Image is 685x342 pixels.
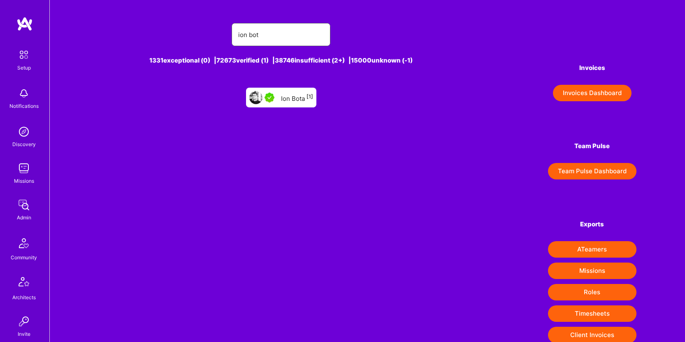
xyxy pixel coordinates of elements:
div: Discovery [12,140,36,149]
h4: Exports [548,221,636,228]
div: Invite [18,330,30,338]
img: bell [16,85,32,102]
h4: Invoices [548,64,636,72]
img: User Avatar [249,91,262,104]
a: User AvatarA.Teamer in ResidenceIon Bota[1] [243,84,320,111]
button: Timesheets [548,305,636,322]
img: Invite [16,313,32,330]
img: setup [15,46,33,63]
input: Search for an A-Teamer [238,24,324,45]
button: Missions [548,263,636,279]
button: Roles [548,284,636,300]
img: A.Teamer in Residence [265,93,274,102]
img: teamwork [16,160,32,177]
button: ATeamers [548,241,636,258]
img: admin teamwork [16,197,32,213]
img: Community [14,233,34,253]
div: Missions [14,177,34,185]
img: discovery [16,123,32,140]
h4: Team Pulse [548,142,636,150]
div: Admin [17,213,31,222]
div: Architects [12,293,36,302]
div: Community [11,253,37,262]
div: Notifications [9,102,39,110]
a: Invoices Dashboard [548,85,636,101]
button: Invoices Dashboard [553,85,632,101]
div: Setup [17,63,31,72]
sup: [1] [307,93,313,100]
img: Architects [14,273,34,293]
img: logo [16,16,33,31]
button: Team Pulse Dashboard [548,163,636,179]
div: Ion Bota [281,92,313,103]
div: 1331 exceptional (0) | 72673 verified (1) | 38746 insufficient (2+) | 15000 unknown (-1) [98,56,464,65]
